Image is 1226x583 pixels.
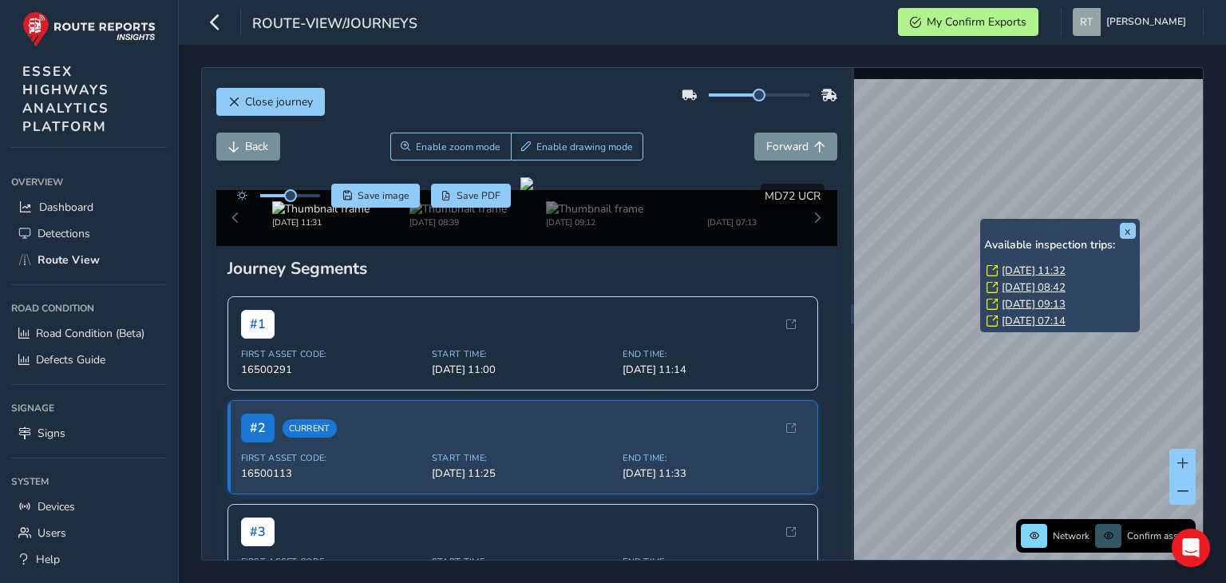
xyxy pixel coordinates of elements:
[1073,8,1192,36] button: [PERSON_NAME]
[409,201,507,216] img: Thumbnail frame
[241,348,422,360] span: First Asset Code:
[245,94,313,109] span: Close journey
[241,466,422,481] span: 16500113
[754,133,837,161] button: Forward
[245,139,268,154] span: Back
[36,352,105,367] span: Defects Guide
[38,426,65,441] span: Signs
[623,466,804,481] span: [DATE] 11:33
[241,556,422,568] span: First Asset Code:
[683,201,781,216] img: Thumbnail frame
[623,452,804,464] span: End Time:
[272,201,370,216] img: Thumbnail frame
[216,133,280,161] button: Back
[432,452,613,464] span: Start Time:
[431,184,512,208] button: PDF
[898,8,1038,36] button: My Confirm Exports
[331,184,420,208] button: Save
[11,494,167,520] a: Devices
[11,320,167,347] a: Road Condition (Beta)
[272,216,370,228] div: [DATE] 11:31
[227,257,826,280] div: Journey Segments
[623,556,804,568] span: End Time:
[38,226,90,241] span: Detections
[409,216,507,228] div: [DATE] 08:39
[11,170,167,194] div: Overview
[623,363,804,377] span: [DATE] 11:14
[11,347,167,373] a: Defects Guide
[1120,223,1136,239] button: x
[390,133,511,161] button: Zoom
[22,11,156,47] img: rr logo
[432,348,613,360] span: Start Time:
[432,556,613,568] span: Start Time:
[432,466,613,481] span: [DATE] 11:25
[511,133,644,161] button: Draw
[1106,8,1186,36] span: [PERSON_NAME]
[546,216,643,228] div: [DATE] 09:12
[765,188,821,204] span: MD72 UCR
[11,396,167,420] div: Signage
[432,363,613,377] span: [DATE] 11:00
[1127,529,1191,542] span: Confirm assets
[457,189,500,202] span: Save PDF
[36,552,60,567] span: Help
[283,419,337,438] span: Current
[623,348,804,360] span: End Time:
[11,220,167,247] a: Detections
[38,525,66,541] span: Users
[683,216,781,228] div: [DATE] 07:13
[1002,297,1066,311] a: [DATE] 09:13
[358,189,409,202] span: Save image
[252,14,417,36] span: route-view/journeys
[11,296,167,320] div: Road Condition
[11,520,167,546] a: Users
[241,310,275,339] span: # 1
[11,546,167,573] a: Help
[1002,264,1066,278] a: [DATE] 11:32
[36,326,144,341] span: Road Condition (Beta)
[1172,529,1210,567] div: Open Intercom Messenger
[536,141,633,153] span: Enable drawing mode
[241,452,422,464] span: First Asset Code:
[416,141,500,153] span: Enable zoom mode
[1002,314,1066,328] a: [DATE] 07:14
[11,194,167,220] a: Dashboard
[241,363,422,377] span: 16500291
[241,414,275,442] span: # 2
[1053,529,1090,542] span: Network
[11,420,167,446] a: Signs
[11,470,167,494] div: System
[1002,280,1066,295] a: [DATE] 08:42
[1073,8,1101,36] img: diamond-layout
[38,499,75,514] span: Devices
[241,518,275,546] span: # 3
[546,201,643,216] img: Thumbnail frame
[927,14,1026,30] span: My Confirm Exports
[11,247,167,273] a: Route View
[38,252,100,268] span: Route View
[39,200,93,215] span: Dashboard
[22,62,109,136] span: ESSEX HIGHWAYS ANALYTICS PLATFORM
[766,139,809,154] span: Forward
[216,88,325,116] button: Close journey
[984,239,1136,252] h6: Available inspection trips:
